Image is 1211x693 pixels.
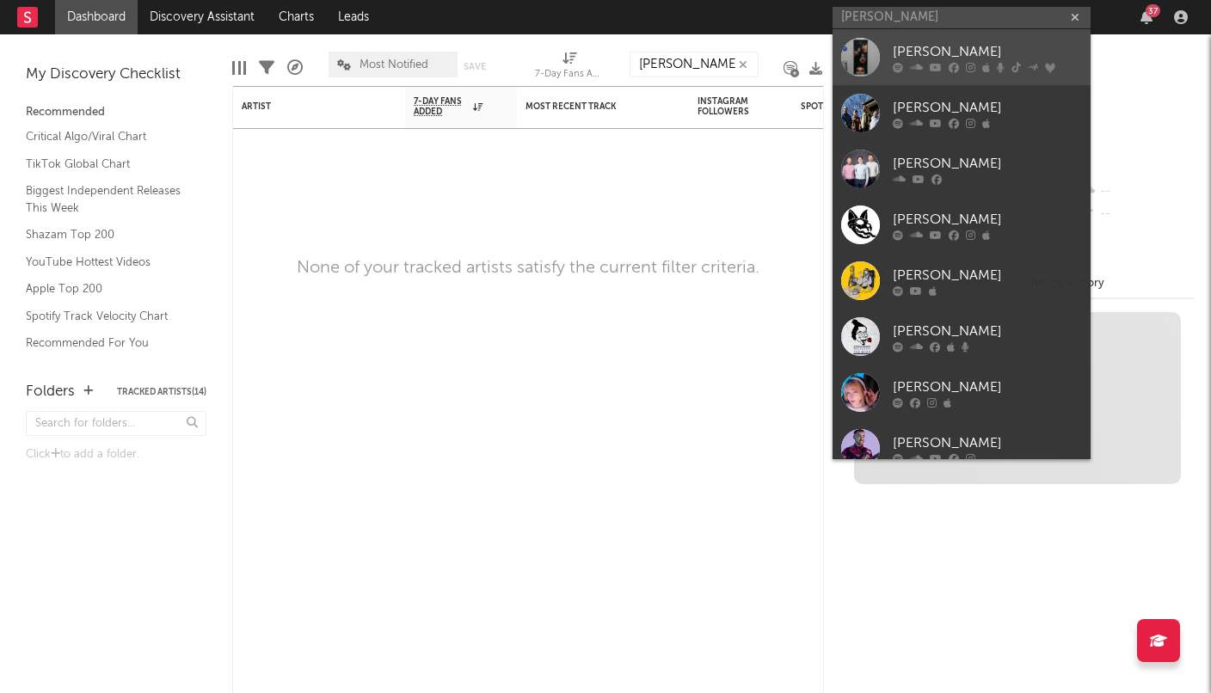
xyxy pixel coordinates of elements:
[26,127,189,146] a: Critical Algo/Viral Chart
[833,7,1091,28] input: Search for artists
[893,265,1082,285] div: [PERSON_NAME]
[1079,181,1194,203] div: --
[630,52,759,77] input: Search...
[26,102,206,123] div: Recommended
[893,97,1082,118] div: [PERSON_NAME]
[232,43,246,93] div: Edit Columns
[833,29,1091,85] a: [PERSON_NAME]
[801,101,930,112] div: Spotify Monthly Listeners
[26,64,206,85] div: My Discovery Checklist
[893,209,1082,230] div: [PERSON_NAME]
[297,258,759,279] div: None of your tracked artists satisfy the current filter criteria.
[26,253,189,272] a: YouTube Hottest Videos
[117,388,206,396] button: Tracked Artists(14)
[1079,203,1194,225] div: --
[1140,10,1153,24] button: 37
[259,43,274,93] div: Filters
[464,62,486,71] button: Save
[26,155,189,174] a: TikTok Global Chart
[893,153,1082,174] div: [PERSON_NAME]
[893,321,1082,341] div: [PERSON_NAME]
[698,96,758,117] div: Instagram Followers
[535,64,604,85] div: 7-Day Fans Added (7-Day Fans Added)
[26,334,189,353] a: Recommended For You
[833,253,1091,309] a: [PERSON_NAME]
[26,181,189,217] a: Biggest Independent Releases This Week
[360,59,428,71] span: Most Notified
[526,101,655,112] div: Most Recent Track
[26,411,206,436] input: Search for folders...
[535,43,604,93] div: 7-Day Fans Added (7-Day Fans Added)
[833,365,1091,420] a: [PERSON_NAME]
[833,420,1091,476] a: [PERSON_NAME]
[26,307,189,326] a: Spotify Track Velocity Chart
[833,85,1091,141] a: [PERSON_NAME]
[893,377,1082,397] div: [PERSON_NAME]
[833,197,1091,253] a: [PERSON_NAME]
[893,41,1082,62] div: [PERSON_NAME]
[242,101,371,112] div: Artist
[26,225,189,244] a: Shazam Top 200
[414,96,469,117] span: 7-Day Fans Added
[833,141,1091,197] a: [PERSON_NAME]
[893,432,1082,453] div: [PERSON_NAME]
[26,279,189,298] a: Apple Top 200
[26,382,75,402] div: Folders
[287,43,303,93] div: A&R Pipeline
[1146,4,1160,17] div: 37
[833,309,1091,365] a: [PERSON_NAME]
[26,445,206,465] div: Click to add a folder.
